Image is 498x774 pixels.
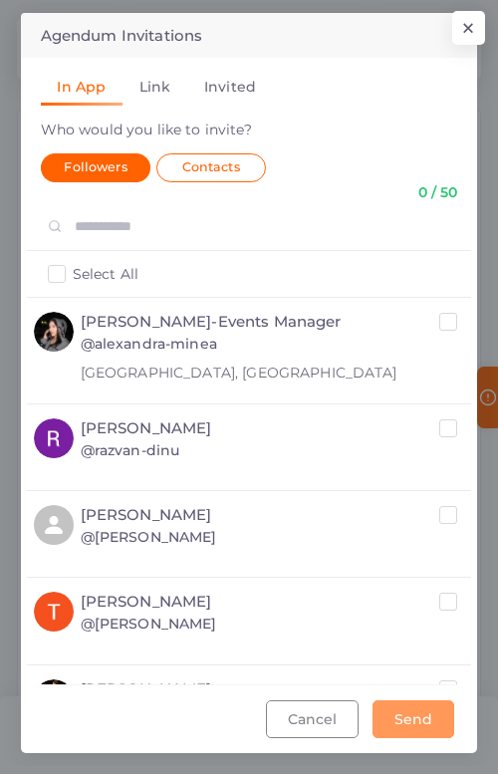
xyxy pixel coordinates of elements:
[41,182,458,203] p: 0 / 50
[81,363,465,383] span: [GEOGRAPHIC_DATA], [GEOGRAPHIC_DATA]
[81,442,180,459] h6: @razvan-dinu
[266,700,359,738] button: Cancel
[81,506,212,524] h5: [PERSON_NAME]
[81,616,217,633] h6: @[PERSON_NAME]
[64,159,126,174] span: Followers
[81,419,212,437] h5: [PERSON_NAME]
[73,264,138,284] label: Select All
[187,69,273,106] a: Invited
[452,11,485,45] button: Close
[81,313,342,331] h5: [PERSON_NAME]-Events Manager
[182,159,240,174] span: Contacts
[81,593,212,611] h5: [PERSON_NAME]
[34,505,74,545] a: person fill
[373,700,454,738] button: Send
[41,69,123,106] a: In App
[41,120,287,139] label: Who would you like to invite?
[123,69,187,106] a: Link
[81,336,217,353] h6: @alexandra-minea
[81,529,217,546] h6: @[PERSON_NAME]
[42,513,66,537] svg: person fill
[41,25,203,47] h5: Agendum Invitations
[81,680,212,698] h5: [PERSON_NAME]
